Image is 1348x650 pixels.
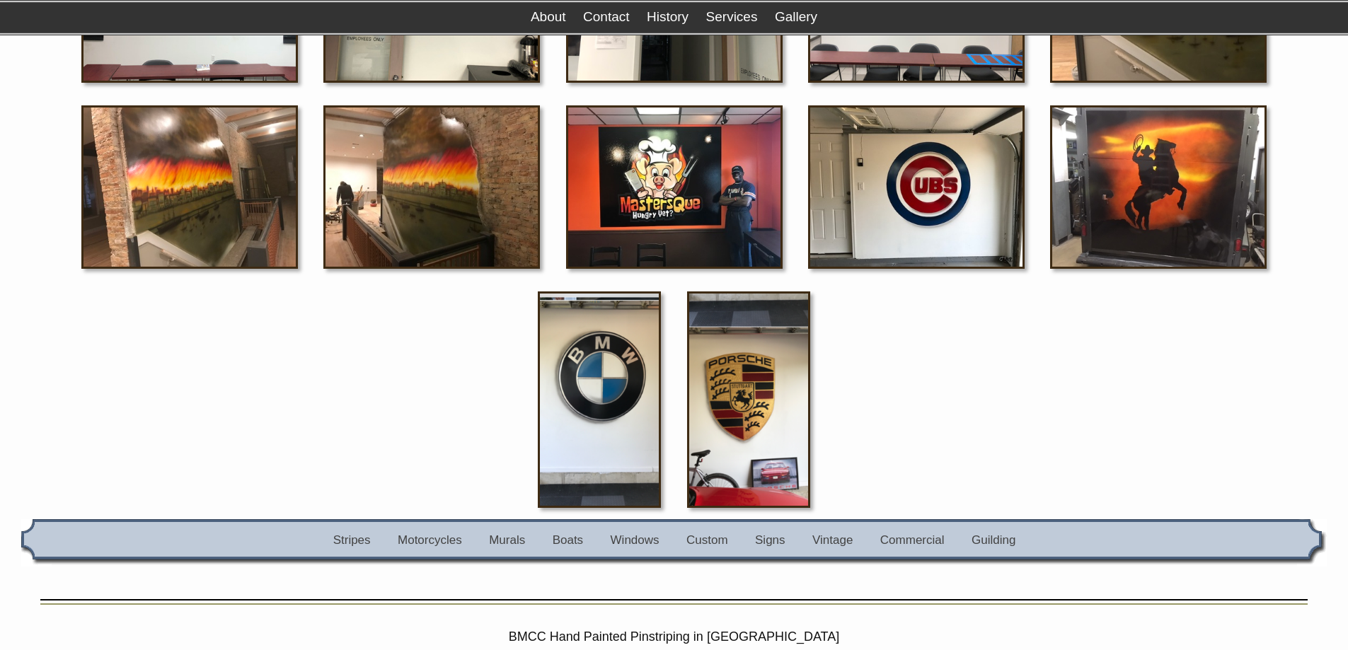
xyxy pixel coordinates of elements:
[972,533,1015,547] a: Guilding
[812,533,853,547] a: Vintage
[1050,105,1267,269] img: z-best.JPG
[538,291,662,508] img: IMG_2174.PNG
[808,105,1025,269] img: IMG_1342.JPG
[775,9,817,24] a: Gallery
[531,9,566,24] a: About
[21,627,1327,646] h2: BMCC Hand Painted Pinstriping in [GEOGRAPHIC_DATA]
[686,533,728,547] a: Custom
[687,291,811,508] img: IMG_2172.PNG
[706,9,758,24] a: Services
[611,533,659,547] a: Windows
[566,105,783,269] img: IMG_1624.JPG
[583,9,629,24] a: Contact
[81,105,298,269] img: IMG_1906.JPG
[553,533,583,547] a: Boats
[323,105,540,269] img: IMG_1902.JPG
[398,533,462,547] a: Motorcycles
[880,533,945,547] a: Commercial
[333,533,371,547] a: Stripes
[489,533,525,547] a: Murals
[21,519,52,567] img: gal_nav_left.gif
[755,533,785,547] a: Signs
[647,9,689,24] a: History
[1297,519,1327,567] img: gal_nav_right.gif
